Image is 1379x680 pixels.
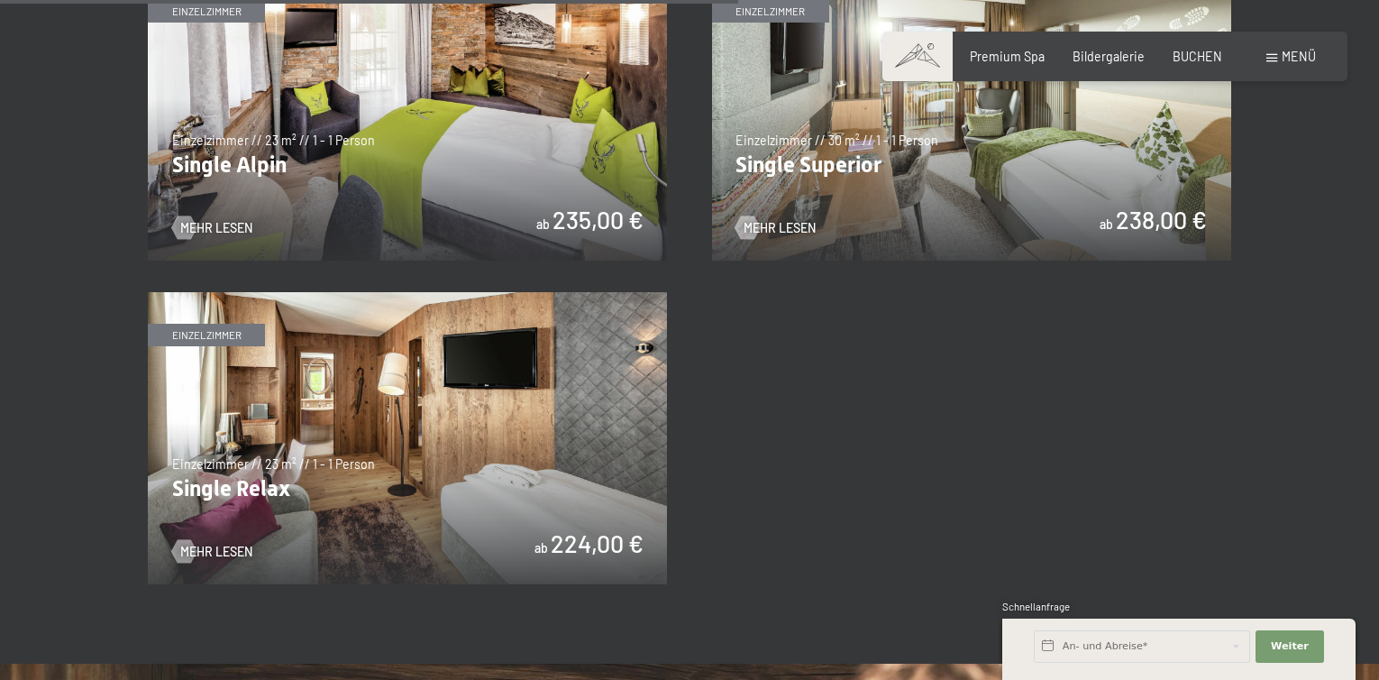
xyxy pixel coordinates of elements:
[735,219,816,237] a: Mehr Lesen
[1073,49,1145,64] a: Bildergalerie
[1173,49,1222,64] a: BUCHEN
[180,543,252,561] span: Mehr Lesen
[148,292,667,302] a: Single Relax
[1256,630,1324,663] button: Weiter
[744,219,816,237] span: Mehr Lesen
[1002,601,1070,612] span: Schnellanfrage
[148,292,667,584] img: Single Relax
[970,49,1045,64] a: Premium Spa
[1282,49,1316,64] span: Menü
[172,219,252,237] a: Mehr Lesen
[1271,639,1309,654] span: Weiter
[180,219,252,237] span: Mehr Lesen
[172,543,252,561] a: Mehr Lesen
